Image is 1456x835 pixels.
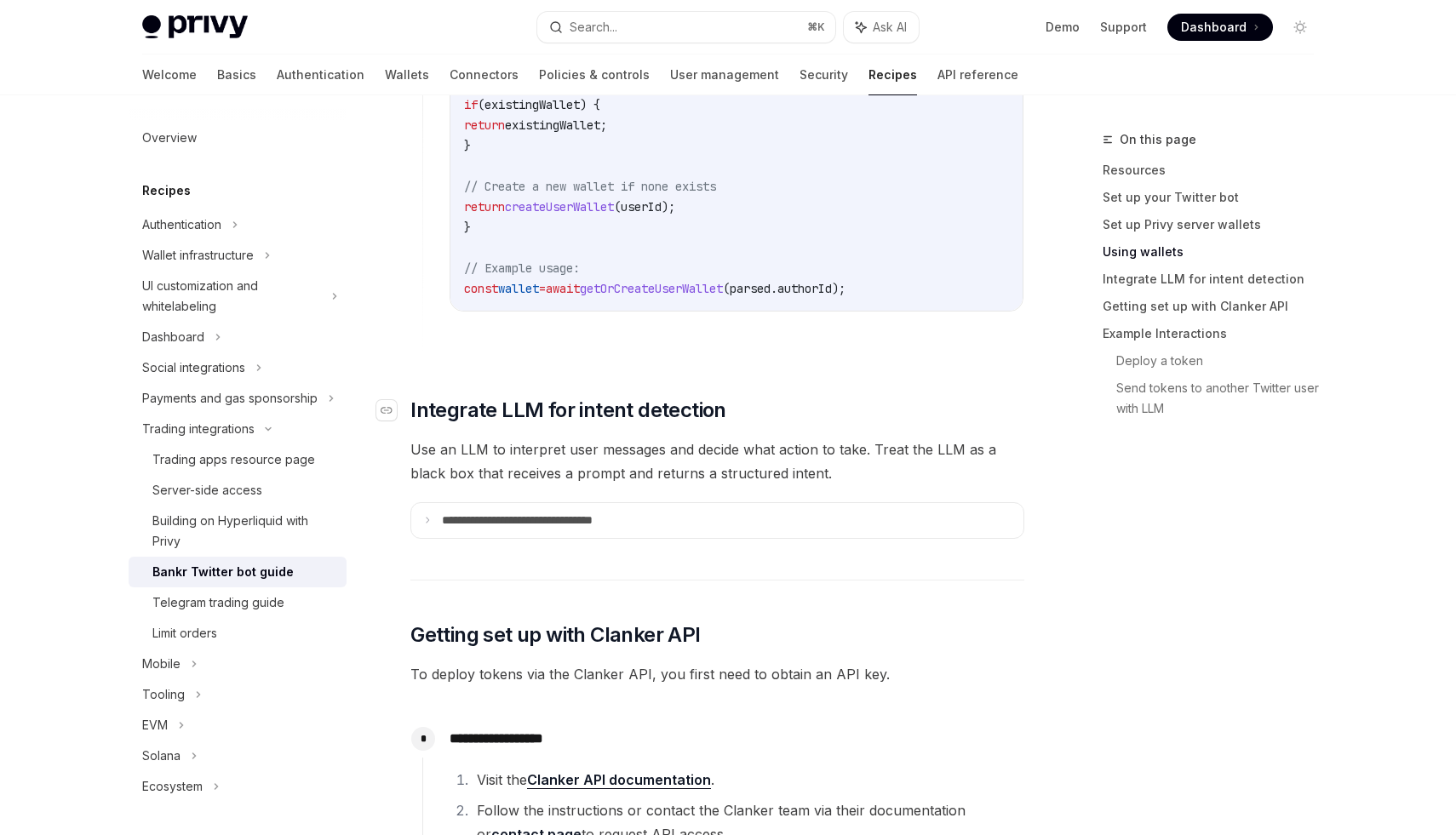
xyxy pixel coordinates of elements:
a: Welcome [142,54,197,95]
div: Solana [142,746,181,766]
span: ( [478,97,484,112]
span: ( [614,199,621,214]
span: ); [662,199,675,214]
div: Overview [142,128,197,148]
a: Demo [1046,19,1080,36]
span: To deploy tokens via the Clanker API, you first need to obtain an API key. [410,662,1024,686]
div: Trading apps resource page [152,449,315,470]
a: Clanker API documentation [527,771,711,789]
span: Ask AI [873,19,907,36]
span: parsed [730,281,771,296]
span: // Example usage: [464,260,580,276]
a: Telegram trading guide [129,587,347,618]
span: ); [832,281,846,296]
div: Telegram trading guide [152,592,284,613]
div: Mobile [142,654,181,674]
a: Dashboard [1167,14,1273,41]
button: Toggle dark mode [1287,14,1314,41]
a: User management [670,54,779,95]
a: Recipes [868,54,917,95]
div: Payments and gas sponsorship [142,388,318,409]
div: Tooling [142,684,185,705]
div: EVM [142,715,168,735]
span: existingWallet [484,97,580,112]
span: On this page [1120,129,1196,150]
div: Bankr Twitter bot guide [152,562,294,582]
a: Bankr Twitter bot guide [129,557,347,587]
span: Getting set up with Clanker API [410,621,700,649]
li: Visit the . [472,768,1023,792]
a: Connectors [450,54,519,95]
div: Authentication [142,214,221,235]
span: . [771,281,777,296]
span: Dashboard [1181,19,1247,36]
a: Authentication [277,54,364,95]
a: Support [1100,19,1147,36]
div: UI customization and whitelabeling [142,276,321,317]
div: Social integrations [142,357,245,378]
span: ) { [580,97,600,112]
div: Wallet infrastructure [142,245,254,266]
span: if [464,97,478,112]
span: ( [723,281,730,296]
img: light logo [142,15,248,39]
div: Ecosystem [142,776,203,797]
a: Navigate to header [376,397,410,424]
span: // Create a new wallet if none exists [464,179,716,194]
a: Security [800,54,848,95]
div: Limit orders [152,623,217,643]
span: existingWallet [505,117,600,133]
div: Dashboard [142,327,204,347]
a: Send tokens to another Twitter user with LLM [1116,375,1327,422]
a: Set up your Twitter bot [1103,184,1327,211]
a: Limit orders [129,618,347,649]
span: wallet [498,281,539,296]
span: createUserWallet [505,199,614,214]
div: Server-side access [152,480,262,500]
a: Basics [217,54,256,95]
button: Ask AI [844,12,919,43]
span: ⌘ K [807,20,825,34]
a: Deploy a token [1116,347,1327,375]
a: Server-side access [129,475,347,506]
a: Policies & controls [539,54,650,95]
span: = [539,281,546,296]
a: Example Interactions [1103,320,1327,347]
a: Trading apps resource page [129,444,347,475]
span: Use an LLM to interpret user messages and decide what action to take. Treat the LLM as a black bo... [410,438,1024,485]
span: ; [600,117,607,133]
a: Getting set up with Clanker API [1103,293,1327,320]
div: Building on Hyperliquid with Privy [152,511,336,552]
span: Integrate LLM for intent detection [410,397,726,424]
span: } [464,138,471,153]
a: Using wallets [1103,238,1327,266]
span: authorId [777,281,832,296]
a: Overview [129,123,347,153]
button: Search...⌘K [537,12,835,43]
span: userId [621,199,662,214]
a: Wallets [385,54,429,95]
a: Building on Hyperliquid with Privy [129,506,347,557]
span: return [464,199,505,214]
span: await [546,281,580,296]
span: const [464,281,498,296]
div: Trading integrations [142,419,255,439]
span: } [464,220,471,235]
a: Resources [1103,157,1327,184]
h5: Recipes [142,180,191,201]
a: Integrate LLM for intent detection [1103,266,1327,293]
div: Search... [570,17,617,37]
span: getOrCreateUserWallet [580,281,723,296]
a: API reference [937,54,1018,95]
a: Set up Privy server wallets [1103,211,1327,238]
span: return [464,117,505,133]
